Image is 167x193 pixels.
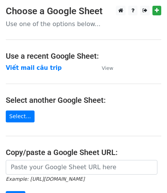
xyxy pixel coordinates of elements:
[6,111,35,122] a: Select...
[6,96,161,105] h4: Select another Google Sheet:
[6,6,161,17] h3: Choose a Google Sheet
[102,65,113,71] small: View
[6,160,157,175] input: Paste your Google Sheet URL here
[6,51,161,61] h4: Use a recent Google Sheet:
[6,176,84,182] small: Example: [URL][DOMAIN_NAME]
[94,64,113,71] a: View
[6,64,62,71] a: Viết mail câu trip
[6,148,161,157] h4: Copy/paste a Google Sheet URL:
[6,20,161,28] p: Use one of the options below...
